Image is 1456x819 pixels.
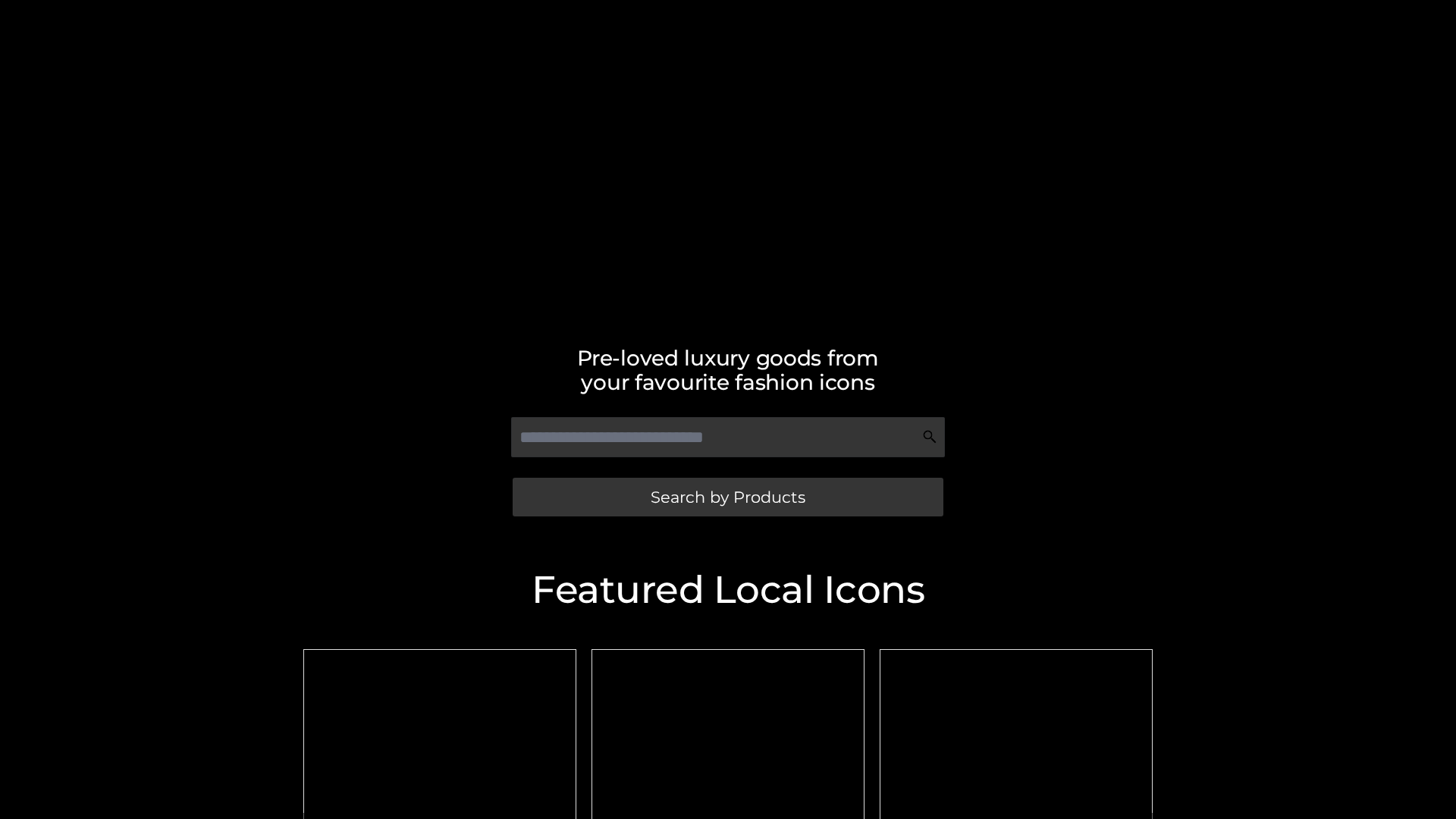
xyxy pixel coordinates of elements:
[296,346,1160,394] h2: Pre-loved luxury goods from your favourite fashion icons
[296,571,1160,609] h2: Featured Local Icons​
[922,429,937,444] img: Search Icon
[513,478,943,516] a: Search by Products
[651,489,805,505] span: Search by Products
